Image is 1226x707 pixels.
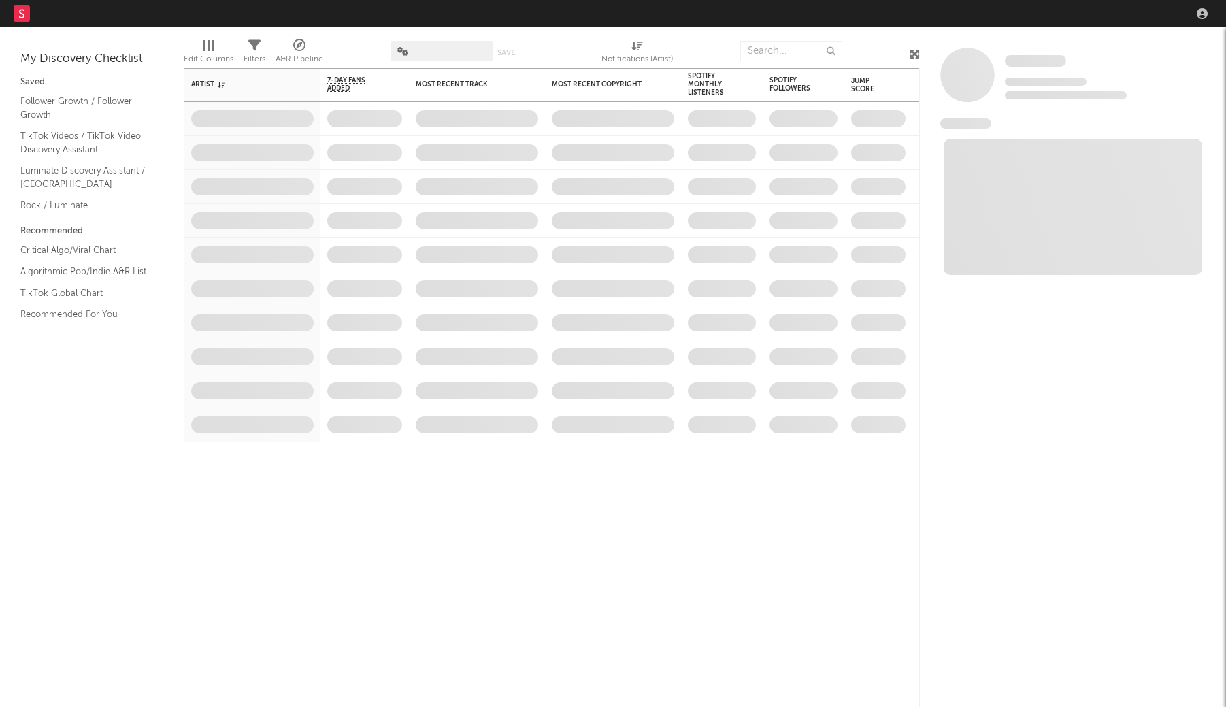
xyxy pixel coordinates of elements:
[601,51,673,67] div: Notifications (Artist)
[327,76,382,93] span: 7-Day Fans Added
[20,129,150,157] a: TikTok Videos / TikTok Video Discovery Assistant
[20,307,150,322] a: Recommended For You
[851,77,885,93] div: Jump Score
[191,80,293,88] div: Artist
[244,51,265,67] div: Filters
[184,51,233,67] div: Edit Columns
[1005,54,1066,68] a: Some Artist
[20,163,150,191] a: Luminate Discovery Assistant / [GEOGRAPHIC_DATA]
[552,80,654,88] div: Most Recent Copyright
[20,198,150,213] a: Rock / Luminate
[1005,91,1127,99] span: 0 fans last week
[940,118,991,129] span: News Feed
[1005,78,1087,86] span: Tracking Since: [DATE]
[1005,55,1066,67] span: Some Artist
[20,243,150,258] a: Critical Algo/Viral Chart
[497,49,515,56] button: Save
[276,51,323,67] div: A&R Pipeline
[416,80,518,88] div: Most Recent Track
[20,74,163,91] div: Saved
[244,34,265,73] div: Filters
[20,264,150,279] a: Algorithmic Pop/Indie A&R List
[20,94,150,122] a: Follower Growth / Follower Growth
[20,286,150,301] a: TikTok Global Chart
[184,34,233,73] div: Edit Columns
[276,34,323,73] div: A&R Pipeline
[20,223,163,240] div: Recommended
[740,41,842,61] input: Search...
[769,76,817,93] div: Spotify Followers
[601,34,673,73] div: Notifications (Artist)
[688,72,735,97] div: Spotify Monthly Listeners
[20,51,163,67] div: My Discovery Checklist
